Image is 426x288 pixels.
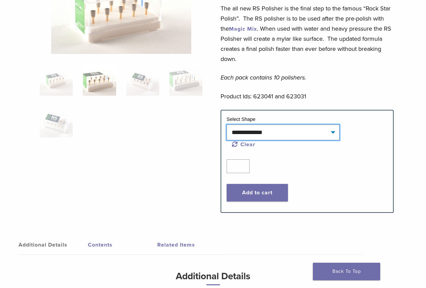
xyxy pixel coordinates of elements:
img: RS-Polihser-Cup-3-324x324.jpg [40,63,73,96]
a: Contents [88,235,157,254]
img: RS Polisher - Image 2 [83,63,116,96]
button: Add to cart [227,184,288,201]
img: RS Polisher - Image 5 [40,104,73,137]
label: Select Shape [227,117,256,122]
a: Related Items [157,235,227,254]
em: Each pack contains 10 polishers. [221,74,306,81]
p: The all new RS Polisher is the final step to the famous “Rock Star Polish”. The RS polisher is to... [221,3,394,64]
a: Back To Top [313,263,380,280]
img: RS Polisher - Image 3 [126,63,159,96]
p: Product Ids: 623041 and 623031 [221,91,394,101]
a: Magic Mix [229,26,257,32]
img: RS Polisher - Image 4 [169,63,202,96]
a: Additional Details [19,235,88,254]
a: Clear [232,141,256,148]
